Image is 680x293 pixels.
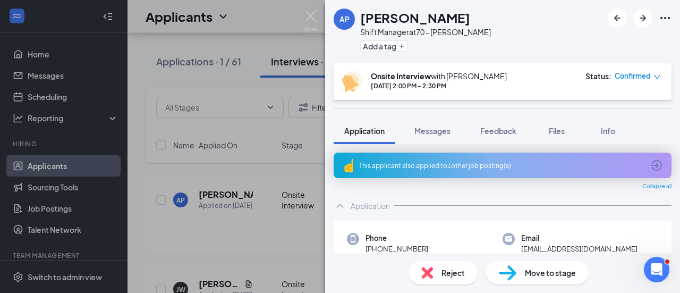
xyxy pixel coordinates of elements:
div: Shift Manager at 70 - [PERSON_NAME] [360,27,491,37]
div: [DATE] 2:00 PM - 2:30 PM [371,81,507,90]
button: ArrowLeftNew [608,9,627,28]
span: Application [344,126,385,136]
span: Feedback [480,126,516,136]
span: Messages [414,126,450,136]
span: Confirmed [615,71,651,81]
span: Reject [441,267,465,279]
div: Status : [585,71,611,81]
span: Info [601,126,615,136]
svg: ArrowLeftNew [611,12,624,24]
svg: ChevronUp [334,199,346,212]
button: PlusAdd a tag [360,40,407,52]
svg: ArrowRight [636,12,649,24]
span: Email [521,233,637,244]
span: Move to stage [525,267,576,279]
iframe: Intercom live chat [644,257,669,282]
button: ArrowRight [633,9,652,28]
svg: Ellipses [659,12,671,24]
div: with [PERSON_NAME] [371,71,507,81]
h1: [PERSON_NAME] [360,9,470,27]
svg: ArrowCircle [650,159,663,172]
span: down [653,73,661,81]
span: Collapse all [642,182,671,191]
svg: Plus [398,43,405,49]
span: Phone [365,233,428,244]
div: Application [351,200,390,211]
div: This applicant also applied to 1 other job posting(s) [359,161,644,170]
span: Files [549,126,565,136]
div: AP [339,14,350,24]
span: [EMAIL_ADDRESS][DOMAIN_NAME] [521,244,637,254]
b: Onsite Interview [371,71,431,81]
span: [PHONE_NUMBER] [365,244,428,254]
